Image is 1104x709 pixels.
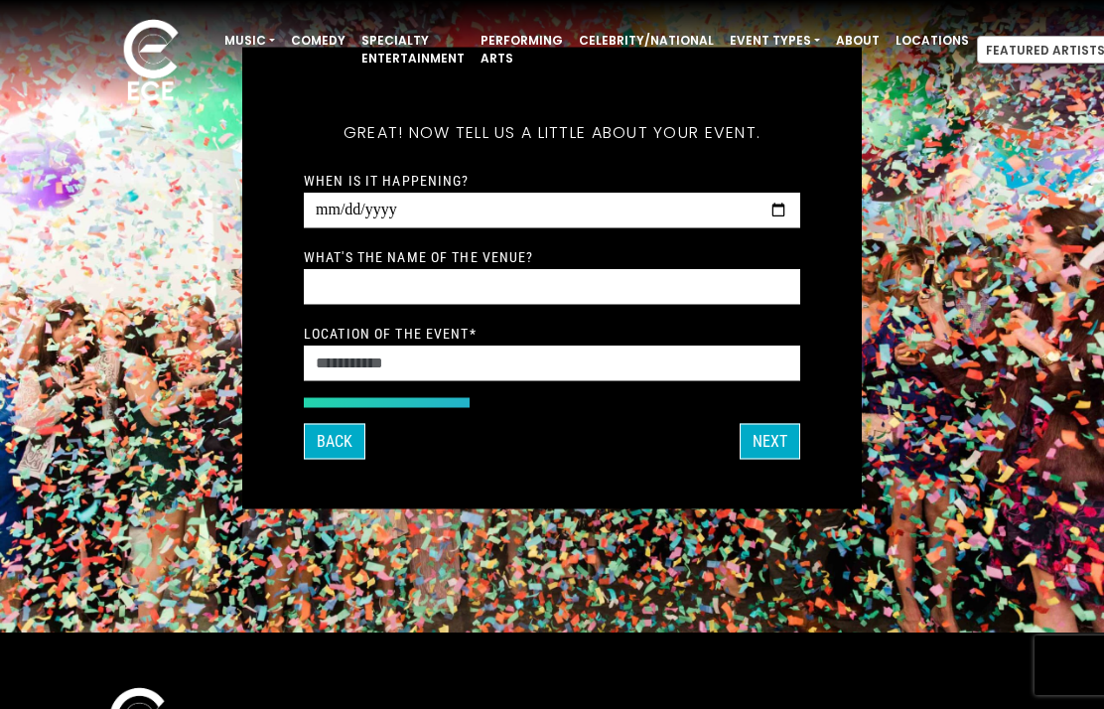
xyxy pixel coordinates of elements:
img: ece_new_logo_whitev2-1.png [101,14,201,110]
a: Locations [888,24,977,58]
label: Location of the event [304,325,477,343]
a: Specialty Entertainment [353,24,473,75]
h5: Great! Now tell us a little about your event. [304,97,800,169]
a: Performing Arts [473,24,571,75]
a: About [828,24,888,58]
a: Event Types [722,24,828,58]
label: What's the name of the venue? [304,248,533,266]
a: Celebrity/National [571,24,722,58]
a: Music [216,24,283,58]
button: Next [740,424,800,460]
button: Back [304,424,365,460]
a: Comedy [283,24,353,58]
label: When is it happening? [304,172,470,190]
